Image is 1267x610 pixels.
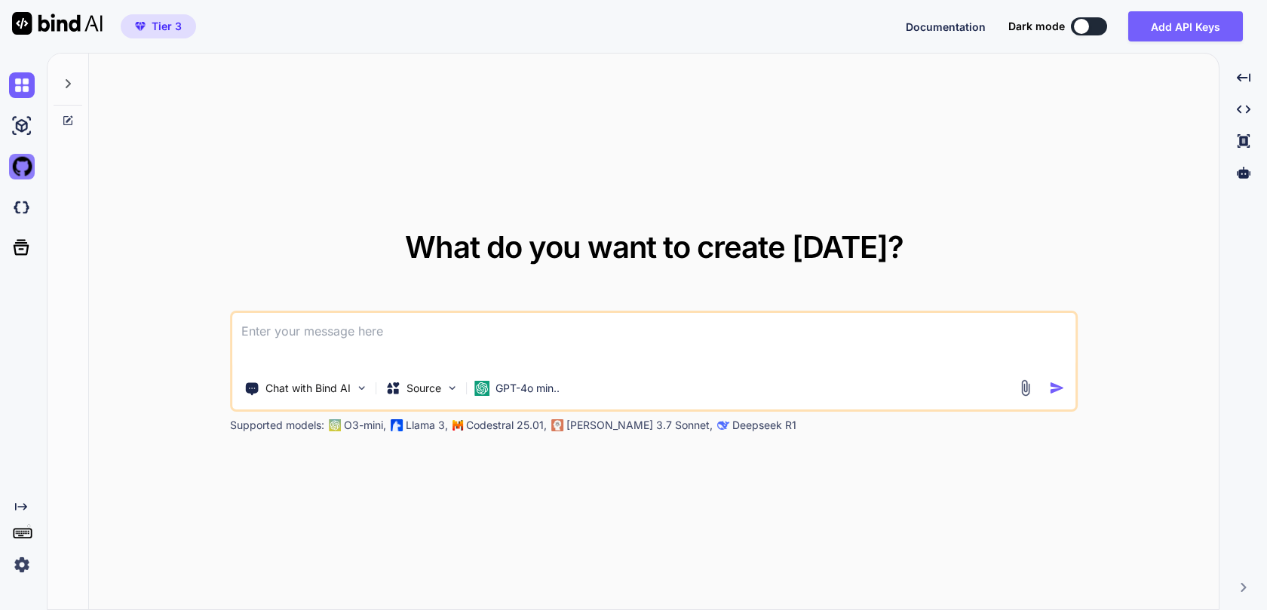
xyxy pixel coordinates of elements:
img: githubLight [9,154,35,179]
p: Chat with Bind AI [265,381,351,396]
span: Documentation [906,20,986,33]
img: attachment [1017,379,1034,397]
span: Dark mode [1008,19,1065,34]
img: GPT-4o mini [474,381,489,396]
p: O3-mini, [344,418,386,433]
img: GPT-4 [329,419,341,431]
span: What do you want to create [DATE]? [405,228,903,265]
img: Llama2 [391,419,403,431]
img: Bind AI [12,12,103,35]
img: icon [1049,380,1065,396]
p: Deepseek R1 [732,418,796,433]
button: Documentation [906,19,986,35]
img: chat [9,72,35,98]
img: settings [9,552,35,578]
p: Supported models: [230,418,324,433]
p: GPT-4o min.. [495,381,560,396]
span: Tier 3 [152,19,182,34]
p: Llama 3, [406,418,448,433]
p: Codestral 25.01, [466,418,547,433]
img: ai-studio [9,113,35,139]
img: darkCloudIdeIcon [9,195,35,220]
button: premiumTier 3 [121,14,196,38]
button: Add API Keys [1128,11,1243,41]
img: Pick Tools [355,382,368,394]
img: claude [717,419,729,431]
img: premium [135,22,146,31]
img: Pick Models [446,382,459,394]
img: claude [551,419,563,431]
img: Mistral-AI [452,420,463,431]
p: Source [406,381,441,396]
p: [PERSON_NAME] 3.7 Sonnet, [566,418,713,433]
